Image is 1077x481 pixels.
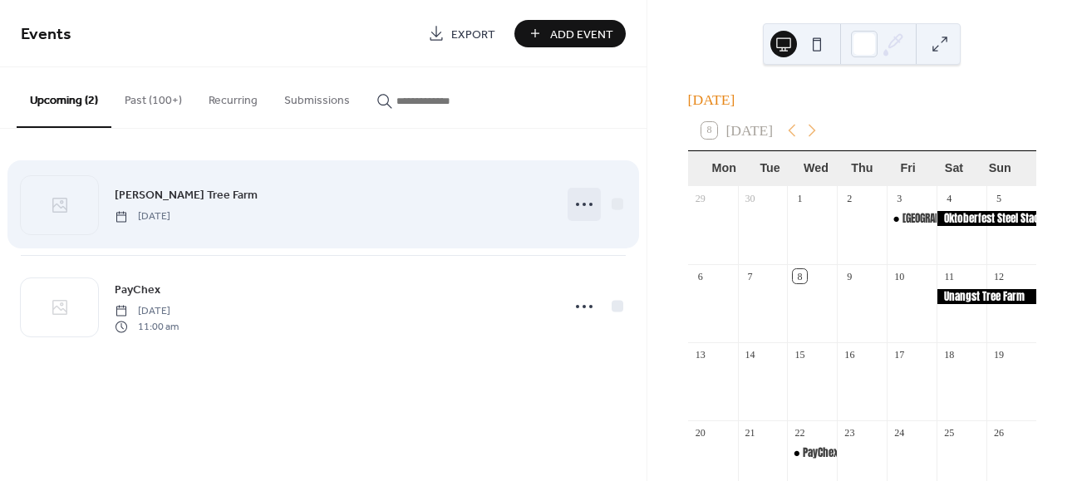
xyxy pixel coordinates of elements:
[693,425,707,439] div: 20
[195,67,271,126] button: Recurring
[743,425,757,439] div: 21
[937,289,1036,304] div: Unangst Tree Farm
[693,269,707,283] div: 6
[115,280,160,299] a: PayChex
[893,269,907,283] div: 10
[693,347,707,361] div: 13
[115,282,160,299] span: PayChex
[902,211,981,226] div: [GEOGRAPHIC_DATA]
[803,445,838,460] div: PayChex
[701,151,747,185] div: Mon
[271,67,363,126] button: Submissions
[787,445,837,460] div: PayChex
[893,347,907,361] div: 17
[416,20,508,47] a: Export
[992,425,1006,439] div: 26
[793,347,807,361] div: 15
[115,187,258,204] span: [PERSON_NAME] Tree Farm
[793,151,838,185] div: Wed
[942,191,957,205] div: 4
[942,425,957,439] div: 25
[693,191,707,205] div: 29
[843,347,857,361] div: 16
[688,89,1036,110] div: [DATE]
[893,425,907,439] div: 24
[839,151,885,185] div: Thu
[115,209,170,224] span: [DATE]
[893,191,907,205] div: 3
[843,191,857,205] div: 2
[514,20,626,47] button: Add Event
[843,425,857,439] div: 23
[115,319,179,334] span: 11:00 am
[942,347,957,361] div: 18
[887,211,937,226] div: Lehigh County Government Center
[843,269,857,283] div: 9
[17,67,111,128] button: Upcoming (2)
[21,18,71,51] span: Events
[885,151,931,185] div: Fri
[111,67,195,126] button: Past (100+)
[942,269,957,283] div: 11
[743,269,757,283] div: 7
[451,26,495,43] span: Export
[115,185,258,204] a: [PERSON_NAME] Tree Farm
[992,269,1006,283] div: 12
[992,191,1006,205] div: 5
[550,26,613,43] span: Add Event
[747,151,793,185] div: Tue
[793,269,807,283] div: 8
[931,151,976,185] div: Sat
[793,191,807,205] div: 1
[793,425,807,439] div: 22
[743,191,757,205] div: 30
[743,347,757,361] div: 14
[115,304,179,319] span: [DATE]
[977,151,1023,185] div: Sun
[992,347,1006,361] div: 19
[937,211,1036,226] div: Oktoberfest Steel Stacks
